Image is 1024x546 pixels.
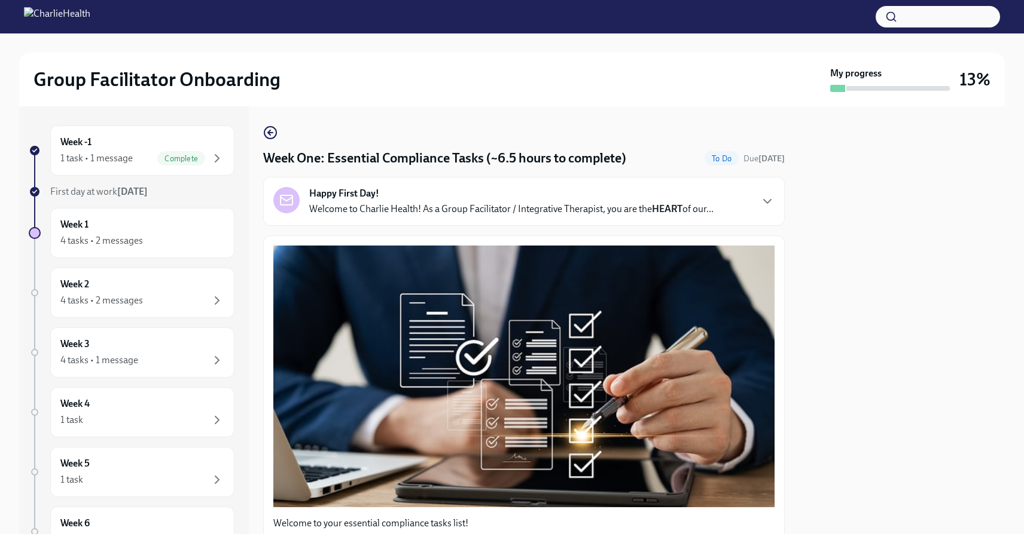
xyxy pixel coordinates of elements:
[60,457,90,470] h6: Week 5
[60,533,83,546] div: 1 task
[60,294,143,307] div: 4 tasks • 2 messages
[273,517,775,530] p: Welcome to your essential compliance tasks list!
[29,447,234,497] a: Week 51 task
[830,67,882,80] strong: My progress
[309,203,714,216] p: Welcome to Charlie Health! As a Group Facilitator / Integrative Therapist, you are the of our...
[309,187,379,200] strong: Happy First Day!
[705,154,739,163] span: To Do
[758,154,785,164] strong: [DATE]
[60,517,90,530] h6: Week 6
[60,473,83,486] div: 1 task
[60,136,92,149] h6: Week -1
[959,69,991,90] h3: 13%
[743,154,785,164] span: Due
[60,218,89,231] h6: Week 1
[29,208,234,258] a: Week 14 tasks • 2 messages
[24,7,90,26] img: CharlieHealth
[29,125,234,176] a: Week -11 task • 1 messageComplete
[60,354,138,367] div: 4 tasks • 1 message
[29,327,234,378] a: Week 34 tasks • 1 message
[60,278,89,291] h6: Week 2
[60,413,83,427] div: 1 task
[60,152,133,165] div: 1 task • 1 message
[263,149,626,167] h4: Week One: Essential Compliance Tasks (~6.5 hours to complete)
[29,387,234,437] a: Week 41 task
[50,186,148,197] span: First day at work
[743,153,785,164] span: August 25th, 2025 10:00
[60,338,90,351] h6: Week 3
[60,397,90,410] h6: Week 4
[273,246,775,507] button: Zoom image
[60,234,143,247] div: 4 tasks • 2 messages
[117,186,148,197] strong: [DATE]
[29,268,234,318] a: Week 24 tasks • 2 messages
[33,68,281,91] h2: Group Facilitator Onboarding
[652,203,682,214] strong: HEART
[157,154,205,163] span: Complete
[29,185,234,198] a: First day at work[DATE]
